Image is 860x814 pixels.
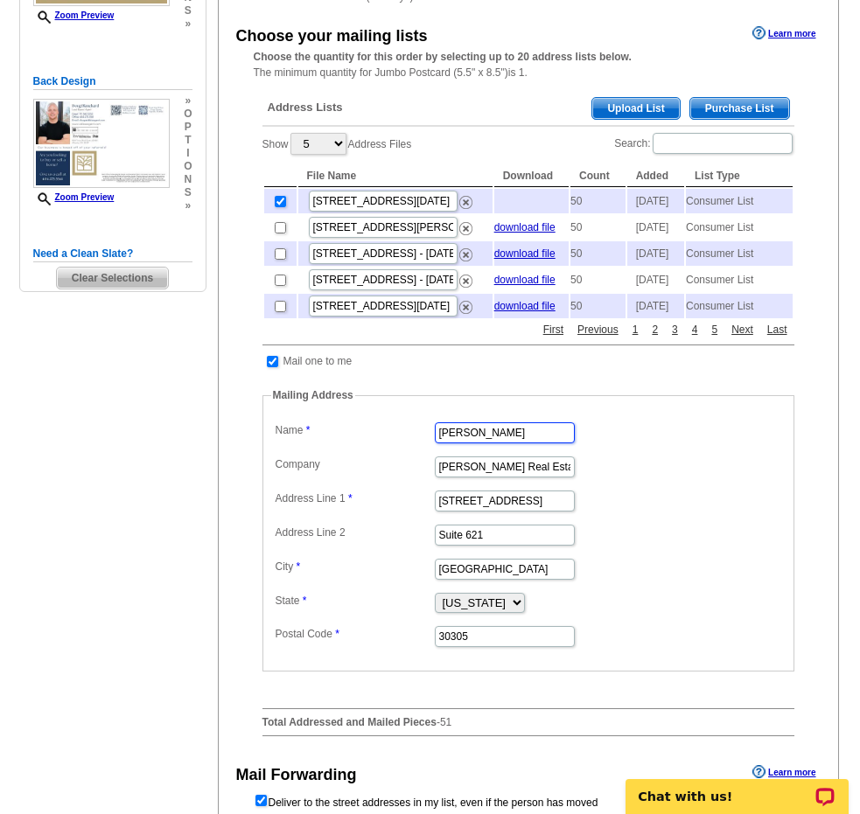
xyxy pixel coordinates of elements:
[627,268,684,292] td: [DATE]
[707,322,722,337] a: 5
[686,268,793,292] td: Consumer List
[219,49,838,80] div: The minimum quantity for Jumbo Postcard (5.5" x 8.5")is 1.
[33,99,170,189] img: small-thumb.jpg
[459,248,472,261] img: delete.png
[459,301,472,314] img: delete.png
[752,26,815,40] a: Learn more
[494,274,556,286] a: download file
[262,716,437,728] strong: Total Addressed and Mailed Pieces
[276,456,433,472] label: Company
[614,131,794,156] label: Search:
[653,133,793,154] input: Search:
[627,241,684,266] td: [DATE]
[184,147,192,160] span: i
[254,84,803,750] div: -
[271,387,355,403] legend: Mailing Address
[184,199,192,212] span: »
[184,94,192,108] span: »
[184,186,192,199] span: s
[33,73,192,90] h5: Back Design
[184,4,192,17] span: s
[763,322,792,337] a: Last
[627,189,684,213] td: [DATE]
[539,322,568,337] a: First
[459,192,472,205] a: Remove this list
[57,268,168,289] span: Clear Selections
[627,294,684,318] td: [DATE]
[459,275,472,288] img: delete.png
[33,192,115,202] a: Zoom Preview
[668,322,682,337] a: 3
[33,246,192,262] h5: Need a Clean Slate?
[184,121,192,134] span: p
[570,189,626,213] td: 50
[184,108,192,121] span: o
[236,763,357,787] div: Mail Forwarding
[276,422,433,438] label: Name
[459,219,472,231] a: Remove this list
[627,215,684,240] td: [DATE]
[459,297,472,310] a: Remove this list
[236,24,428,48] div: Choose your mailing lists
[276,559,433,574] label: City
[262,131,412,157] label: Show Address Files
[459,271,472,283] a: Remove this list
[33,10,115,20] a: Zoom Preview
[184,173,192,186] span: n
[254,793,803,811] form: Deliver to the street addresses in my list, even if the person has moved
[494,300,556,312] a: download file
[592,98,679,119] span: Upload List
[184,160,192,173] span: o
[268,100,343,115] span: Address Lists
[690,98,789,119] span: Purchase List
[276,626,433,642] label: Postal Code
[459,222,472,235] img: delete.png
[254,51,632,63] strong: Choose the quantity for this order by selecting up to 20 address lists below.
[686,241,793,266] td: Consumer List
[290,133,346,155] select: ShowAddress Files
[440,716,451,728] span: 51
[627,165,684,187] th: Added
[614,759,860,814] iframe: LiveChat chat widget
[184,17,192,31] span: »
[184,134,192,147] span: t
[628,322,643,337] a: 1
[570,268,626,292] td: 50
[686,294,793,318] td: Consumer List
[494,247,556,260] a: download file
[570,165,626,187] th: Count
[686,165,793,187] th: List Type
[494,165,569,187] th: Download
[276,593,433,609] label: State
[459,196,472,209] img: delete.png
[570,294,626,318] td: 50
[686,189,793,213] td: Consumer List
[283,352,353,370] td: Mail one to me
[570,241,626,266] td: 50
[647,322,662,337] a: 2
[494,221,556,233] a: download file
[688,322,703,337] a: 4
[686,215,793,240] td: Consumer List
[573,322,623,337] a: Previous
[276,490,433,506] label: Address Line 1
[298,165,493,187] th: File Name
[570,215,626,240] td: 50
[727,322,758,337] a: Next
[276,525,433,540] label: Address Line 2
[459,245,472,257] a: Remove this list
